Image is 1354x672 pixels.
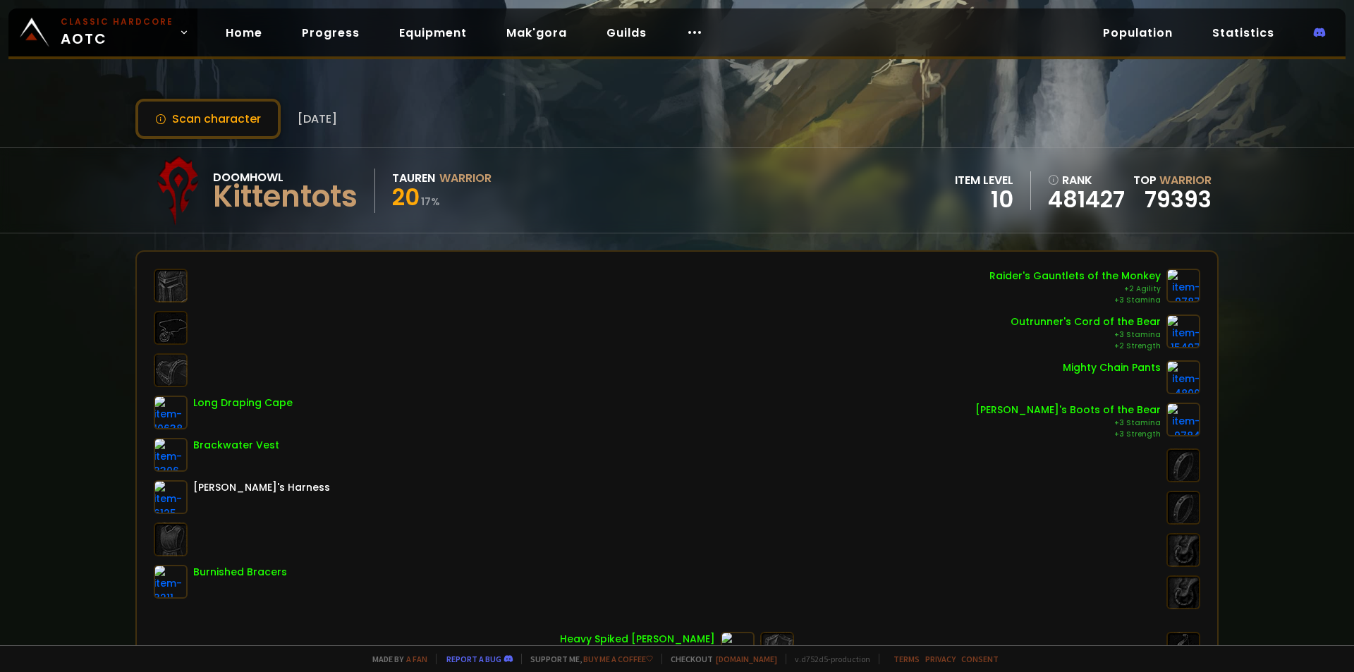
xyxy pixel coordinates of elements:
[716,654,777,664] a: [DOMAIN_NAME]
[955,189,1013,210] div: 10
[193,396,293,410] div: Long Draping Cape
[521,654,653,664] span: Support me,
[439,169,492,187] div: Warrior
[213,169,358,186] div: Doomhowl
[955,171,1013,189] div: item level
[154,438,188,472] img: item-3306
[661,654,777,664] span: Checkout
[364,654,427,664] span: Made by
[495,18,578,47] a: Mak'gora
[8,8,197,56] a: Classic HardcoreAOTC
[961,654,999,664] a: Consent
[989,295,1161,306] div: +3 Stamina
[1159,172,1212,188] span: Warrior
[154,480,188,514] img: item-6125
[298,110,337,128] span: [DATE]
[193,438,279,453] div: Brackwater Vest
[154,396,188,429] img: item-10638
[154,565,188,599] img: item-3211
[975,429,1161,440] div: +3 Strength
[989,283,1161,295] div: +2 Agility
[583,654,653,664] a: Buy me a coffee
[214,18,274,47] a: Home
[893,654,920,664] a: Terms
[1048,171,1125,189] div: rank
[193,480,330,495] div: [PERSON_NAME]'s Harness
[595,18,658,47] a: Guilds
[1011,341,1161,352] div: +2 Strength
[392,169,435,187] div: Tauren
[925,654,956,664] a: Privacy
[1166,403,1200,436] img: item-9784
[193,565,287,580] div: Burnished Bracers
[1011,329,1161,341] div: +3 Stamina
[1166,360,1200,394] img: item-4800
[786,654,870,664] span: v. d752d5 - production
[61,16,173,49] span: AOTC
[975,417,1161,429] div: +3 Stamina
[61,16,173,28] small: Classic Hardcore
[213,186,358,207] div: Kittentots
[421,195,440,209] small: 17 %
[989,269,1161,283] div: Raider's Gauntlets of the Monkey
[1166,314,1200,348] img: item-15497
[560,632,715,647] div: Heavy Spiked [PERSON_NAME]
[406,654,427,664] a: a fan
[291,18,371,47] a: Progress
[135,99,281,139] button: Scan character
[392,181,420,213] span: 20
[1166,269,1200,303] img: item-9787
[975,403,1161,417] div: [PERSON_NAME]'s Boots of the Bear
[388,18,478,47] a: Equipment
[1092,18,1184,47] a: Population
[1011,314,1161,329] div: Outrunner's Cord of the Bear
[1063,360,1161,375] div: Mighty Chain Pants
[1145,183,1212,215] a: 79393
[446,654,501,664] a: Report a bug
[1201,18,1286,47] a: Statistics
[1048,189,1125,210] a: 481427
[1133,171,1212,189] div: Top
